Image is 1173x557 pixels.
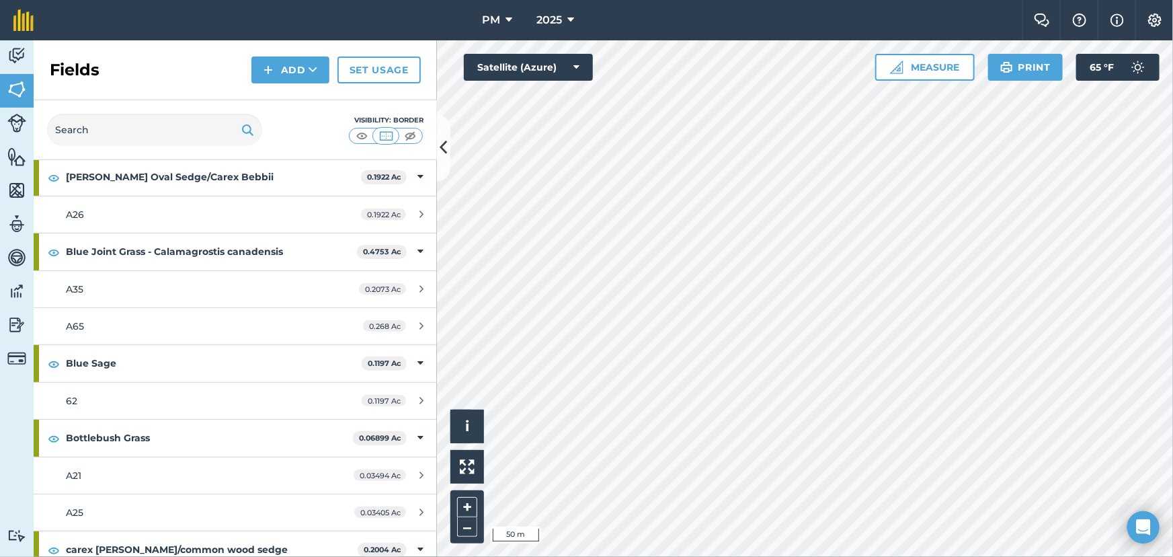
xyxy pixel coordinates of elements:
span: 2025 [536,12,562,28]
span: A21 [66,470,81,482]
img: svg+xml;base64,PD94bWwgdmVyc2lvbj0iMS4wIiBlbmNvZGluZz0idXRmLTgiPz4KPCEtLSBHZW5lcmF0b3I6IEFkb2JlIE... [7,214,26,234]
img: svg+xml;base64,PHN2ZyB4bWxucz0iaHR0cDovL3d3dy53My5vcmcvMjAwMC9zdmciIHdpZHRoPSIxOSIgaGVpZ2h0PSIyNC... [1000,59,1013,75]
img: svg+xml;base64,PHN2ZyB4bWxucz0iaHR0cDovL3d3dy53My5vcmcvMjAwMC9zdmciIHdpZHRoPSI1MCIgaGVpZ2h0PSI0MC... [378,129,395,143]
button: Add [251,57,329,83]
a: A350.2073 Ac [34,271,437,307]
button: Print [988,54,1063,81]
img: svg+xml;base64,PHN2ZyB4bWxucz0iaHR0cDovL3d3dy53My5vcmcvMjAwMC9zdmciIHdpZHRoPSIxOSIgaGVpZ2h0PSIyNC... [241,122,254,138]
span: 0.2073 Ac [359,283,406,295]
img: A cog icon [1147,13,1163,27]
span: 0.03405 Ac [354,507,406,518]
img: svg+xml;base64,PD94bWwgdmVyc2lvbj0iMS4wIiBlbmNvZGluZz0idXRmLTgiPz4KPCEtLSBHZW5lcmF0b3I6IEFkb2JlIE... [7,529,26,542]
button: 65 °F [1076,54,1160,81]
strong: 0.4753 Ac [363,247,401,256]
button: + [457,497,477,517]
img: svg+xml;base64,PD94bWwgdmVyc2lvbj0iMS4wIiBlbmNvZGluZz0idXRmLTgiPz4KPCEtLSBHZW5lcmF0b3I6IEFkb2JlIE... [7,114,26,133]
span: A26 [66,209,84,221]
img: svg+xml;base64,PHN2ZyB4bWxucz0iaHR0cDovL3d3dy53My5vcmcvMjAwMC9zdmciIHdpZHRoPSIxOCIgaGVpZ2h0PSIyNC... [48,431,60,447]
a: Set usage [337,57,421,83]
span: 0.268 Ac [363,320,406,332]
a: A210.03494 Ac [34,457,437,494]
a: 620.1197 Ac [34,383,437,419]
strong: [PERSON_NAME] Oval Sedge/Carex Bebbii [66,159,361,195]
img: svg+xml;base64,PHN2ZyB4bWxucz0iaHR0cDovL3d3dy53My5vcmcvMjAwMC9zdmciIHdpZHRoPSI1MCIgaGVpZ2h0PSI0MC... [402,129,419,143]
span: PM [482,12,500,28]
img: svg+xml;base64,PD94bWwgdmVyc2lvbj0iMS4wIiBlbmNvZGluZz0idXRmLTgiPz4KPCEtLSBHZW5lcmF0b3I6IEFkb2JlIE... [7,248,26,268]
button: Satellite (Azure) [464,54,593,81]
img: svg+xml;base64,PD94bWwgdmVyc2lvbj0iMS4wIiBlbmNvZGluZz0idXRmLTgiPz4KPCEtLSBHZW5lcmF0b3I6IEFkb2JlIE... [7,349,26,368]
div: [PERSON_NAME] Oval Sedge/Carex Bebbii0.1922 Ac [34,159,437,195]
img: A question mark icon [1071,13,1088,27]
strong: 0.06899 Ac [359,433,401,443]
strong: 0.1197 Ac [368,359,401,368]
a: A250.03405 Ac [34,494,437,531]
img: svg+xml;base64,PHN2ZyB4bWxucz0iaHR0cDovL3d3dy53My5vcmcvMjAwMC9zdmciIHdpZHRoPSI1NiIgaGVpZ2h0PSI2MC... [7,147,26,167]
span: 65 ° F [1090,54,1114,81]
a: A260.1922 Ac [34,196,437,233]
span: 0.1922 Ac [361,209,406,220]
strong: Blue Sage [66,345,362,381]
div: Visibility: Border [348,115,423,126]
strong: 0.2004 Ac [364,545,401,554]
img: svg+xml;base64,PHN2ZyB4bWxucz0iaHR0cDovL3d3dy53My5vcmcvMjAwMC9zdmciIHdpZHRoPSI1MCIgaGVpZ2h0PSI0MC... [354,129,370,143]
img: svg+xml;base64,PHN2ZyB4bWxucz0iaHR0cDovL3d3dy53My5vcmcvMjAwMC9zdmciIHdpZHRoPSIxOCIgaGVpZ2h0PSIyNC... [48,170,60,186]
div: Bottlebush Grass0.06899 Ac [34,420,437,456]
span: 0.1197 Ac [362,395,406,406]
strong: 0.1922 Ac [367,172,401,182]
img: svg+xml;base64,PHN2ZyB4bWxucz0iaHR0cDovL3d3dy53My5vcmcvMjAwMC9zdmciIHdpZHRoPSIxOCIgaGVpZ2h0PSIyNC... [48,244,60,260]
img: svg+xml;base64,PHN2ZyB4bWxucz0iaHR0cDovL3d3dy53My5vcmcvMjAwMC9zdmciIHdpZHRoPSI1NiIgaGVpZ2h0PSI2MC... [7,79,26,100]
img: svg+xml;base64,PHN2ZyB4bWxucz0iaHR0cDovL3d3dy53My5vcmcvMjAwMC9zdmciIHdpZHRoPSIxOCIgaGVpZ2h0PSIyNC... [48,356,60,372]
img: svg+xml;base64,PHN2ZyB4bWxucz0iaHR0cDovL3d3dy53My5vcmcvMjAwMC9zdmciIHdpZHRoPSIxNCIgaGVpZ2h0PSIyNC... [264,62,273,78]
span: A25 [66,507,83,519]
div: Blue Sage0.1197 Ac [34,345,437,381]
div: Open Intercom Messenger [1127,511,1160,544]
button: i [450,410,484,443]
strong: Bottlebush Grass [66,420,353,456]
span: A65 [66,320,84,332]
strong: Blue Joint Grass - Calamagrostis canadensis [66,233,357,270]
input: Search [47,114,262,146]
span: 62 [66,395,77,407]
img: Four arrows, one pointing top left, one top right, one bottom right and the last bottom left [460,459,475,474]
button: Measure [875,54,975,81]
div: Blue Joint Grass - Calamagrostis canadensis0.4753 Ac [34,233,437,270]
img: fieldmargin Logo [13,9,34,31]
img: Two speech bubbles overlapping with the left bubble in the forefront [1034,13,1050,27]
img: svg+xml;base64,PD94bWwgdmVyc2lvbj0iMS4wIiBlbmNvZGluZz0idXRmLTgiPz4KPCEtLSBHZW5lcmF0b3I6IEFkb2JlIE... [7,46,26,66]
img: svg+xml;base64,PD94bWwgdmVyc2lvbj0iMS4wIiBlbmNvZGluZz0idXRmLTgiPz4KPCEtLSBHZW5lcmF0b3I6IEFkb2JlIE... [7,281,26,301]
img: svg+xml;base64,PD94bWwgdmVyc2lvbj0iMS4wIiBlbmNvZGluZz0idXRmLTgiPz4KPCEtLSBHZW5lcmF0b3I6IEFkb2JlIE... [1125,54,1151,81]
a: A650.268 Ac [34,308,437,344]
img: svg+xml;base64,PHN2ZyB4bWxucz0iaHR0cDovL3d3dy53My5vcmcvMjAwMC9zdmciIHdpZHRoPSI1NiIgaGVpZ2h0PSI2MC... [7,180,26,200]
span: i [465,418,469,435]
img: svg+xml;base64,PD94bWwgdmVyc2lvbj0iMS4wIiBlbmNvZGluZz0idXRmLTgiPz4KPCEtLSBHZW5lcmF0b3I6IEFkb2JlIE... [7,315,26,335]
img: Ruler icon [890,61,903,74]
img: svg+xml;base64,PHN2ZyB4bWxucz0iaHR0cDovL3d3dy53My5vcmcvMjAwMC9zdmciIHdpZHRoPSIxNyIgaGVpZ2h0PSIxNy... [1110,12,1124,28]
span: A35 [66,283,83,295]
button: – [457,517,477,537]
span: 0.03494 Ac [354,470,406,481]
h2: Fields [50,59,99,81]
